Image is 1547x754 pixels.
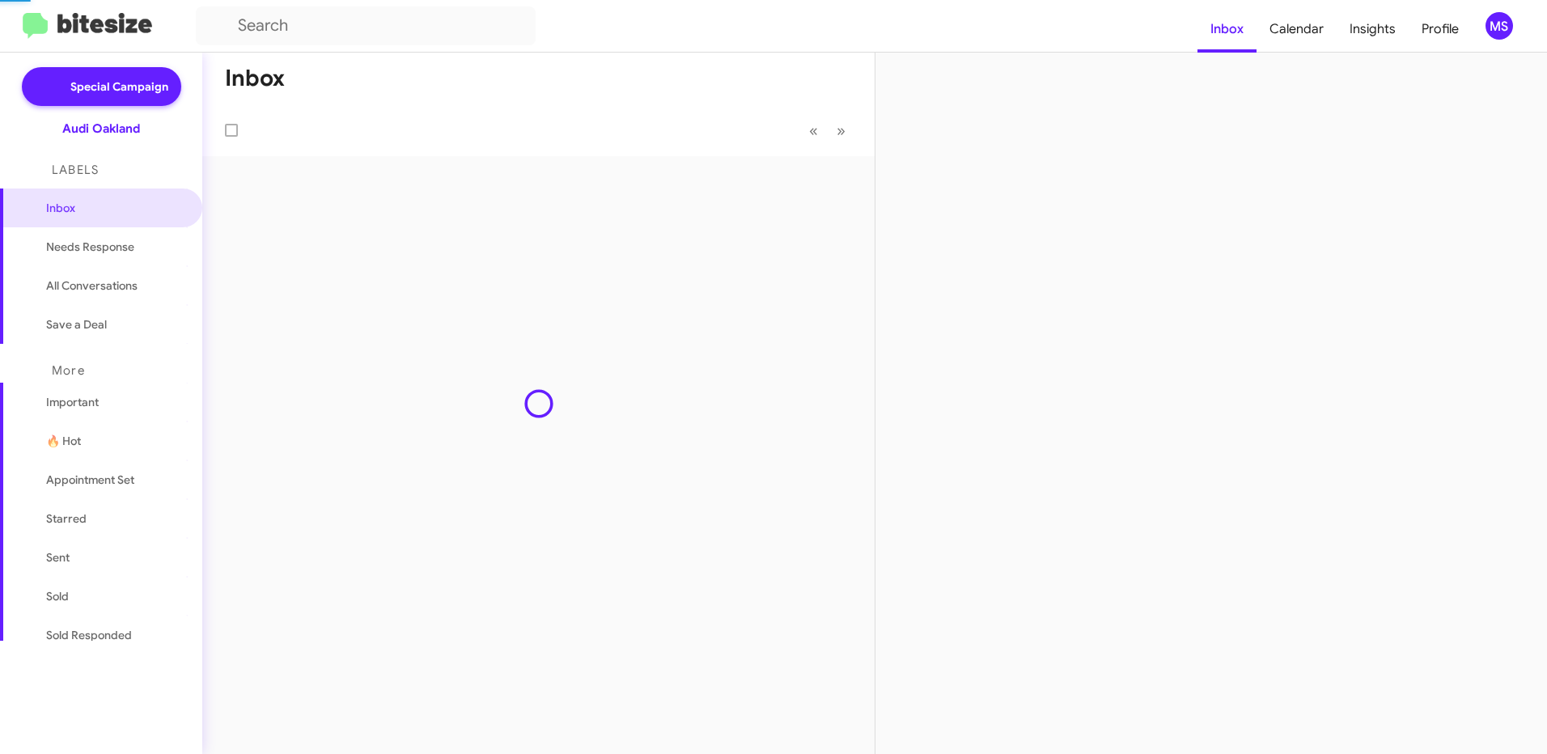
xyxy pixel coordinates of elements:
span: Needs Response [46,239,184,255]
input: Search [196,6,536,45]
a: Calendar [1257,6,1337,53]
span: Appointment Set [46,472,134,488]
span: Labels [52,163,99,177]
span: Inbox [46,200,184,216]
div: MS [1486,12,1513,40]
span: More [52,363,85,378]
a: Inbox [1197,6,1257,53]
span: Important [46,394,184,410]
a: Special Campaign [22,67,181,106]
button: MS [1472,12,1529,40]
span: « [809,121,818,141]
span: 🔥 Hot [46,433,81,449]
span: Sold Responded [46,627,132,643]
nav: Page navigation example [800,114,855,147]
span: All Conversations [46,277,138,294]
div: Audi Oakland [62,121,140,137]
span: Sold [46,588,69,604]
span: Starred [46,510,87,527]
span: » [837,121,846,141]
span: Save a Deal [46,316,107,333]
span: Special Campaign [70,78,168,95]
h1: Inbox [225,66,285,91]
button: Next [827,114,855,147]
a: Profile [1409,6,1472,53]
span: Sent [46,549,70,565]
button: Previous [799,114,828,147]
a: Insights [1337,6,1409,53]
